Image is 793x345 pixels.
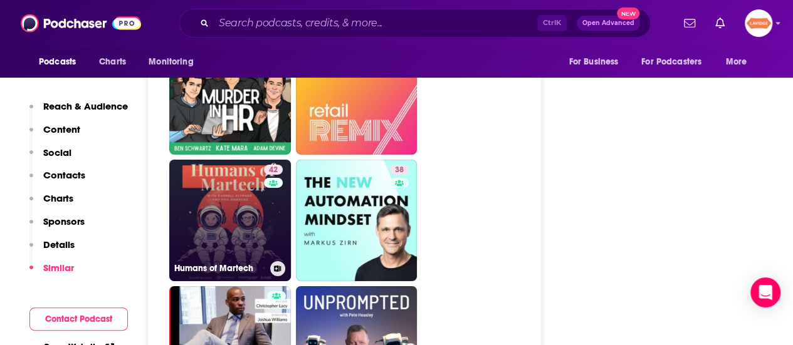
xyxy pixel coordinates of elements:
a: 42 [264,165,283,175]
button: open menu [30,50,92,74]
span: Charts [99,53,126,71]
img: User Profile [745,9,772,37]
a: 38 [296,160,418,281]
button: Similar [29,262,74,285]
p: Contacts [43,169,85,181]
button: open menu [717,50,763,74]
span: Open Advanced [582,20,634,26]
a: 35 [296,34,418,155]
p: Social [43,147,71,158]
button: Sponsors [29,215,85,239]
a: Charts [91,50,134,74]
button: Charts [29,192,73,215]
span: Podcasts [39,53,76,71]
a: 38 [390,165,409,175]
h3: Humans of Martech [174,263,265,274]
button: Details [29,239,75,262]
button: open menu [140,50,209,74]
button: open menu [633,50,720,74]
p: Content [43,123,80,135]
span: 38 [395,164,404,177]
p: Sponsors [43,215,85,227]
p: Charts [43,192,73,204]
span: Logged in as brookesanches [745,9,772,37]
p: Similar [43,262,74,274]
span: More [726,53,747,71]
button: Open AdvancedNew [577,16,640,31]
img: Podchaser - Follow, Share and Rate Podcasts [21,11,141,35]
button: Show profile menu [745,9,772,37]
a: Show notifications dropdown [679,13,700,34]
button: open menu [560,50,634,74]
span: Ctrl K [537,15,567,31]
button: Contact Podcast [29,307,128,331]
span: New [617,8,639,19]
p: Details [43,239,75,250]
a: 54 [169,34,291,155]
button: Contacts [29,169,85,192]
input: Search podcasts, credits, & more... [214,13,537,33]
a: Show notifications dropdown [710,13,730,34]
div: Search podcasts, credits, & more... [179,9,651,38]
button: Reach & Audience [29,100,128,123]
a: 42Humans of Martech [169,160,291,281]
button: Social [29,147,71,170]
span: For Business [569,53,618,71]
button: Content [29,123,80,147]
p: Reach & Audience [43,100,128,112]
div: Open Intercom Messenger [750,277,780,307]
span: Monitoring [149,53,193,71]
span: For Podcasters [641,53,701,71]
span: 42 [269,164,278,177]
